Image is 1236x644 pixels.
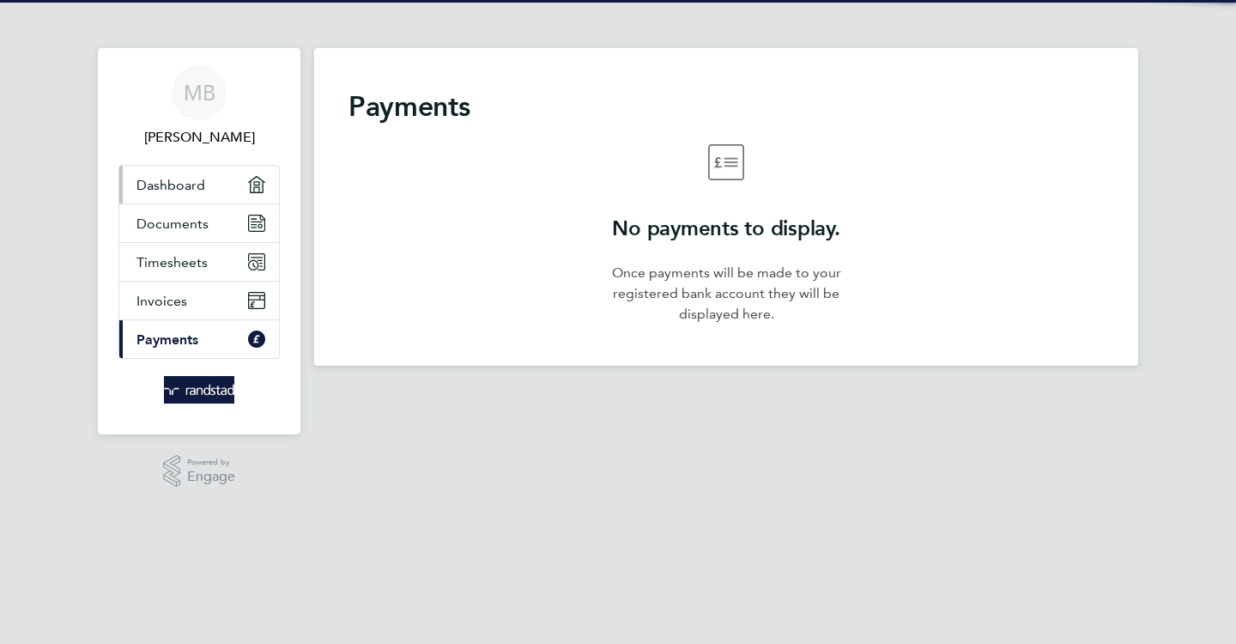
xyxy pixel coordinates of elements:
[603,263,850,325] p: Once payments will be made to your registered bank account they will be displayed here.
[118,65,280,148] a: MB[PERSON_NAME]
[136,331,198,348] span: Payments
[119,320,279,358] a: Payments
[119,166,279,204] a: Dashboard
[136,293,187,309] span: Invoices
[118,376,280,404] a: Go to home page
[136,254,208,270] span: Timesheets
[348,89,1104,124] h2: Payments
[98,48,300,434] nav: Main navigation
[119,243,279,281] a: Timesheets
[187,455,235,470] span: Powered by
[119,282,279,319] a: Invoices
[603,215,850,242] h2: No payments to display.
[187,470,235,484] span: Engage
[163,455,236,488] a: Powered byEngage
[136,216,209,232] span: Documents
[136,177,205,193] span: Dashboard
[184,82,215,104] span: MB
[164,376,235,404] img: randstad-logo-retina.png
[119,204,279,242] a: Documents
[118,127,280,148] span: Max Bullinga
